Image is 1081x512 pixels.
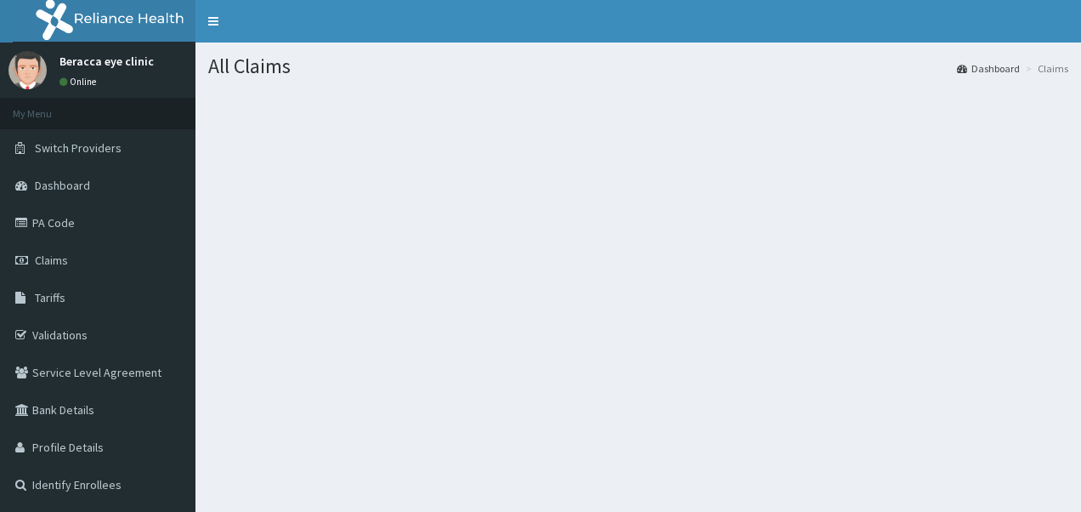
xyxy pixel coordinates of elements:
[35,140,122,156] span: Switch Providers
[1022,61,1068,76] li: Claims
[59,76,100,88] a: Online
[957,61,1020,76] a: Dashboard
[35,290,65,305] span: Tariffs
[59,55,154,67] p: Beracca eye clinic
[8,51,47,89] img: User Image
[208,55,1068,77] h1: All Claims
[35,178,90,193] span: Dashboard
[35,253,68,268] span: Claims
